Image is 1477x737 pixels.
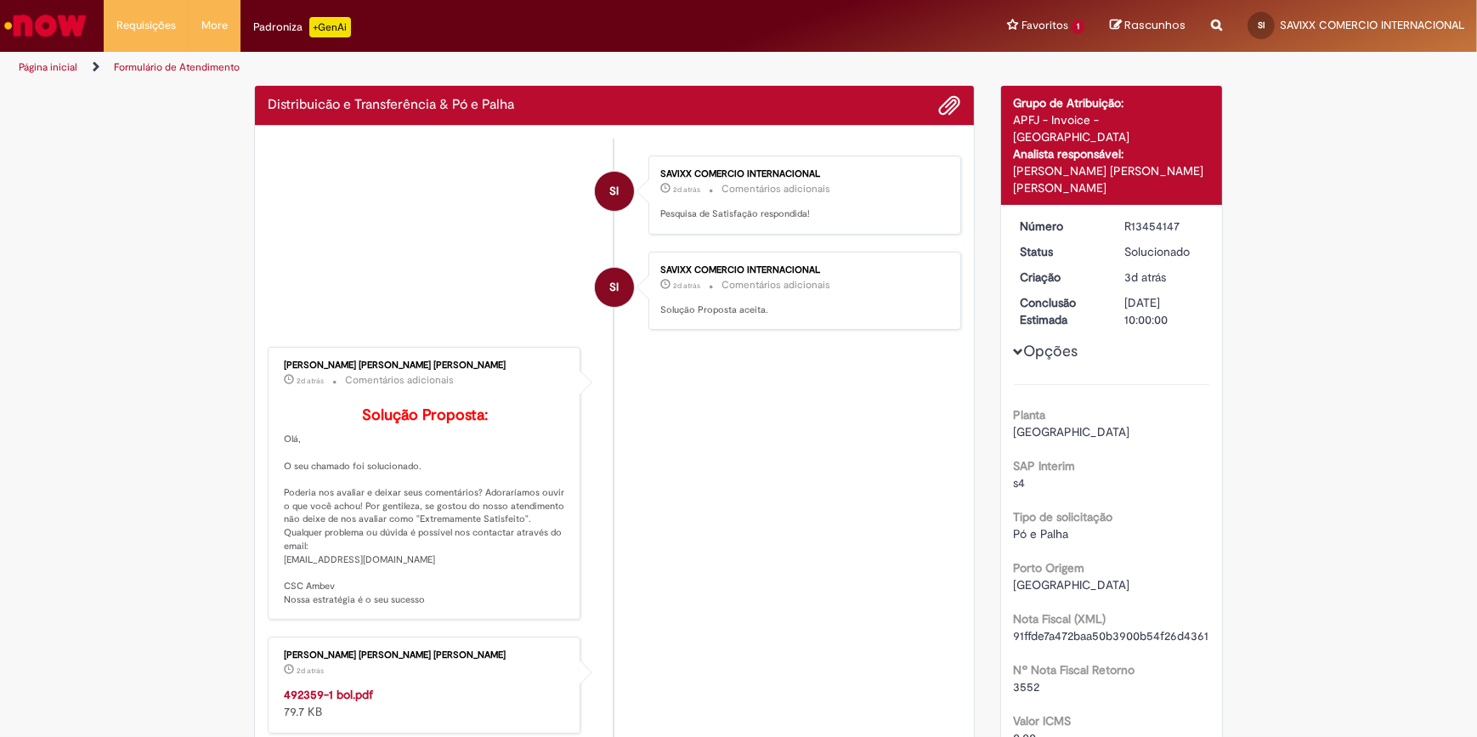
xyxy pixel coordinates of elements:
[1110,18,1186,34] a: Rascunhos
[1124,243,1203,260] div: Solucionado
[1014,577,1130,592] span: [GEOGRAPHIC_DATA]
[1014,662,1135,677] b: Nº Nota Fiscal Retorno
[1014,162,1210,196] div: [PERSON_NAME] [PERSON_NAME] [PERSON_NAME]
[1124,294,1203,328] div: [DATE] 10:00:00
[660,169,943,179] div: SAVIXX COMERCIO INTERNACIONAL
[345,373,454,388] small: Comentários adicionais
[1014,628,1209,643] span: 91ffde7a472baa50b3900b54f26d4361
[1014,458,1076,473] b: SAP Interim
[1072,20,1084,34] span: 1
[1014,94,1210,111] div: Grupo de Atribuição:
[201,17,228,34] span: More
[673,281,700,291] span: 2d atrás
[19,60,77,74] a: Página inicial
[1014,509,1113,524] b: Tipo de solicitação
[1008,269,1112,286] dt: Criação
[660,303,943,317] p: Solução Proposta aceita.
[660,265,943,275] div: SAVIXX COMERCIO INTERNACIONAL
[1124,218,1203,235] div: R13454147
[660,207,943,221] p: Pesquisa de Satisfação respondida!
[1014,111,1210,145] div: APFJ - Invoice - [GEOGRAPHIC_DATA]
[2,9,89,43] img: ServiceNow
[297,666,324,676] span: 2d atrás
[939,94,961,116] button: Adicionar anexos
[116,17,176,34] span: Requisições
[595,172,634,211] div: SAVIXX COMERCIO INTERNACIONAL
[1124,17,1186,33] span: Rascunhos
[1258,20,1265,31] span: SI
[1014,526,1069,541] span: Pó e Palha
[284,687,373,702] a: 492359-1 bol.pdf
[268,98,514,113] h2: Distribuicão e Transferência & Pó e Palha Histórico de tíquete
[114,60,240,74] a: Formulário de Atendimento
[1014,424,1130,439] span: [GEOGRAPHIC_DATA]
[297,376,324,386] time: 27/08/2025 19:21:22
[1014,145,1210,162] div: Analista responsável:
[673,281,700,291] time: 27/08/2025 19:36:52
[1014,407,1046,422] b: Planta
[673,184,700,195] span: 2d atrás
[609,171,619,212] span: SI
[1014,713,1072,728] b: Valor ICMS
[284,686,567,720] div: 79.7 KB
[609,267,619,308] span: SI
[1008,243,1112,260] dt: Status
[362,405,488,425] b: Solução Proposta:
[1021,17,1068,34] span: Favoritos
[1014,560,1085,575] b: Porto Origem
[1124,269,1166,285] span: 3d atrás
[673,184,700,195] time: 27/08/2025 19:37:02
[284,407,567,606] p: Olá, O seu chamado foi solucionado. Poderia nos avaliar e deixar seus comentários? Adoraríamos ou...
[595,268,634,307] div: SAVIXX COMERCIO INTERNACIONAL
[1014,611,1106,626] b: Nota Fiscal (XML)
[309,17,351,37] p: +GenAi
[297,666,324,676] time: 27/08/2025 19:21:08
[1014,679,1040,694] span: 3552
[1124,269,1166,285] time: 27/08/2025 18:18:01
[253,17,351,37] div: Padroniza
[1280,18,1464,32] span: SAVIXX COMERCIO INTERNACIONAL
[722,182,830,196] small: Comentários adicionais
[13,52,972,83] ul: Trilhas de página
[284,650,567,660] div: [PERSON_NAME] [PERSON_NAME] [PERSON_NAME]
[297,376,324,386] span: 2d atrás
[1008,218,1112,235] dt: Número
[1124,269,1203,286] div: 27/08/2025 18:18:01
[1008,294,1112,328] dt: Conclusão Estimada
[284,360,567,371] div: [PERSON_NAME] [PERSON_NAME] [PERSON_NAME]
[722,278,830,292] small: Comentários adicionais
[1014,475,1026,490] span: s4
